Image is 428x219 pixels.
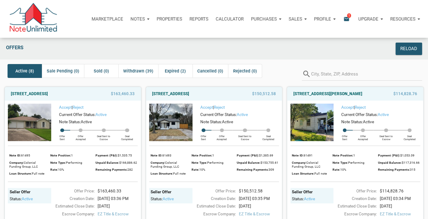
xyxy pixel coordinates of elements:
span: $163,460.33 [111,90,135,97]
span: Company: [9,161,24,165]
span: Performing [348,161,364,165]
span: Note Position: [50,153,71,157]
p: Marketplace [92,16,123,22]
a: Profile [310,10,339,28]
div: Estimated Close Date: [330,203,377,209]
span: Note ID: [292,153,304,157]
span: 309 [269,168,274,172]
div: $150,512.58 [236,188,282,194]
div: Rejected (0) [228,64,262,78]
p: Reports [189,16,208,22]
div: Offer Price: [189,188,236,194]
span: Active (8) [15,67,34,75]
div: Seller Offer [151,189,191,195]
span: Active [81,119,92,124]
div: Seller Offer [292,189,332,195]
div: Sale Pending (0) [42,64,84,78]
div: Offer Accepted [70,132,91,141]
span: EZ Title & Escrow [239,211,279,217]
span: Withdrawn (39) [123,67,153,75]
span: Note Position: [333,153,353,157]
div: Offers [3,43,320,55]
span: Remaining Payments: [378,168,410,172]
span: 1 [212,153,214,157]
span: Sale Pending (0) [47,67,79,75]
div: Creation Date: [48,195,95,201]
button: Notes [127,10,153,28]
span: 1 [353,153,355,157]
span: Active [222,119,233,124]
div: Escrow Company: [189,211,236,217]
span: Unpaid Balance: [378,161,401,165]
span: Note Type: [333,161,348,165]
img: 574465 [8,104,51,141]
div: [DATE] 03:36 PM [95,195,141,201]
div: Deal Completed [117,132,138,141]
p: Calculator [216,16,244,22]
span: Company: [151,161,165,165]
span: active [95,112,107,117]
div: [DATE] [95,203,141,209]
div: Offer Sent [195,132,211,141]
span: active [378,112,389,117]
div: Reload [400,45,417,52]
p: Upgrade [358,16,378,22]
p: Sales [289,16,302,22]
span: Company: [292,161,306,165]
span: Current Offer Status: [341,112,378,117]
a: Sales [285,10,310,28]
span: $166,886.62 [119,161,137,165]
div: Cancelled (0) [192,64,228,78]
span: 1 [347,13,351,18]
span: Status: [292,196,304,201]
button: Upgrade [355,10,386,28]
span: 1 [71,153,73,157]
i: email [343,15,350,22]
p: Properties [157,16,182,22]
span: Payment (P&I): [378,153,400,157]
span: 10% [58,168,64,172]
span: Note Type: [50,161,66,165]
span: Note Status: [200,119,222,124]
span: Expired (2) [165,67,186,75]
a: Resources [386,10,423,28]
span: Loan Structure: [292,172,314,176]
button: Purchases [247,10,285,28]
span: Full note [173,172,186,176]
div: Sold (0) [84,64,118,78]
img: NoteUnlimited [9,3,58,35]
a: Accept [341,105,354,110]
span: 61491 [304,153,313,157]
a: [STREET_ADDRESS] [11,90,48,97]
div: Escrow Company: [330,211,377,217]
span: Note ID: [151,153,162,157]
span: EZ Title & Escrow [380,211,420,217]
span: Status: [10,196,22,201]
span: Unpaid Balance: [95,161,119,165]
span: Performing [207,161,223,165]
span: $1,535.75 [118,153,132,157]
span: $150,512.58 [252,90,276,97]
button: Marketplace [88,10,127,28]
span: Sold (0) [94,67,109,75]
img: 574462 [290,104,334,141]
a: Calculator [212,10,247,28]
span: Rate: [191,168,199,172]
span: Rejected (0) [233,67,257,75]
span: Full note [32,172,44,176]
div: Offer Accepted [211,132,232,141]
span: Full note [314,172,327,176]
div: Offer Sent [336,132,352,141]
div: Creation Date: [330,195,377,201]
span: $114,828.76 [393,90,417,97]
span: Payment (P&I): [95,153,118,157]
div: Estimated Close Date: [48,203,95,209]
button: email1 [339,10,355,28]
button: Reports [186,10,212,28]
a: Reject [355,105,366,110]
a: [STREET_ADDRESS] [152,90,189,97]
span: | [341,105,366,110]
a: [STREET_ADDRESS][PERSON_NAME] [293,90,362,97]
span: $153,755.61 [261,161,278,165]
a: Reject [73,105,83,110]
